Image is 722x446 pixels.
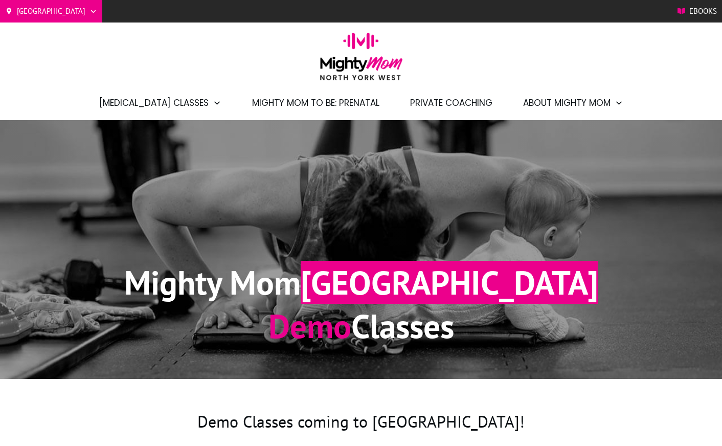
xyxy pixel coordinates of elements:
[520,411,525,432] span: !
[523,94,611,111] span: About Mighty Mom
[99,94,209,111] span: [MEDICAL_DATA] Classes
[17,4,85,19] span: [GEOGRAPHIC_DATA]
[689,4,717,19] span: Ebooks
[268,304,351,347] span: Demo
[301,261,598,304] span: [GEOGRAPHIC_DATA]
[197,410,525,445] h3: Demo Classes coming to [GEOGRAPHIC_DATA]
[124,261,598,304] h1: Mighty Mom
[99,94,221,111] a: [MEDICAL_DATA] Classes
[678,4,717,19] a: Ebooks
[523,94,623,111] a: About Mighty Mom
[410,94,492,111] a: Private Coaching
[252,94,379,111] a: Mighty Mom to Be: Prenatal
[124,304,598,348] h1: Classes
[5,4,97,19] a: [GEOGRAPHIC_DATA]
